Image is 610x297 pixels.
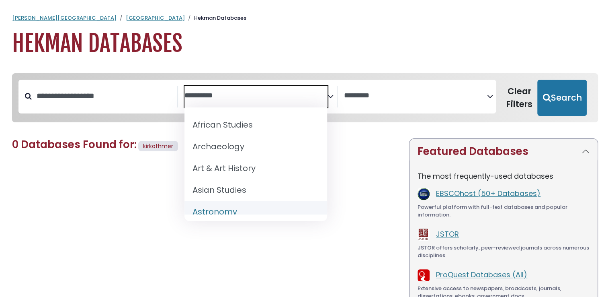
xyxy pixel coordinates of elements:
li: Hekman Databases [185,14,246,22]
button: Submit for Search Results [537,80,587,116]
textarea: Search [184,92,328,100]
a: ProQuest Databases (All) [436,270,527,280]
div: Powerful platform with full-text databases and popular information. [418,203,590,219]
nav: Search filters [12,73,598,122]
span: kirkothmer [143,142,173,150]
a: EBSCOhost (50+ Databases) [436,188,540,198]
h1: Hekman Databases [12,30,598,57]
nav: breadcrumb [12,14,598,22]
li: African Studies [184,114,328,136]
a: [PERSON_NAME][GEOGRAPHIC_DATA] [12,14,117,22]
button: Featured Databases [409,139,598,164]
li: Asian Studies [184,179,328,201]
button: Clear Filters [501,80,537,116]
p: The most frequently-used databases [418,171,590,181]
input: Search database by title or keyword [32,89,177,103]
div: JSTOR offers scholarly, peer-reviewed journals across numerous disciplines. [418,244,590,260]
a: [GEOGRAPHIC_DATA] [126,14,185,22]
span: 0 Databases Found for: [12,137,137,152]
li: Archaeology [184,136,328,157]
a: JSTOR [436,229,459,239]
textarea: Search [344,92,487,100]
li: Astronomy [184,201,328,223]
li: Art & Art History [184,157,328,179]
